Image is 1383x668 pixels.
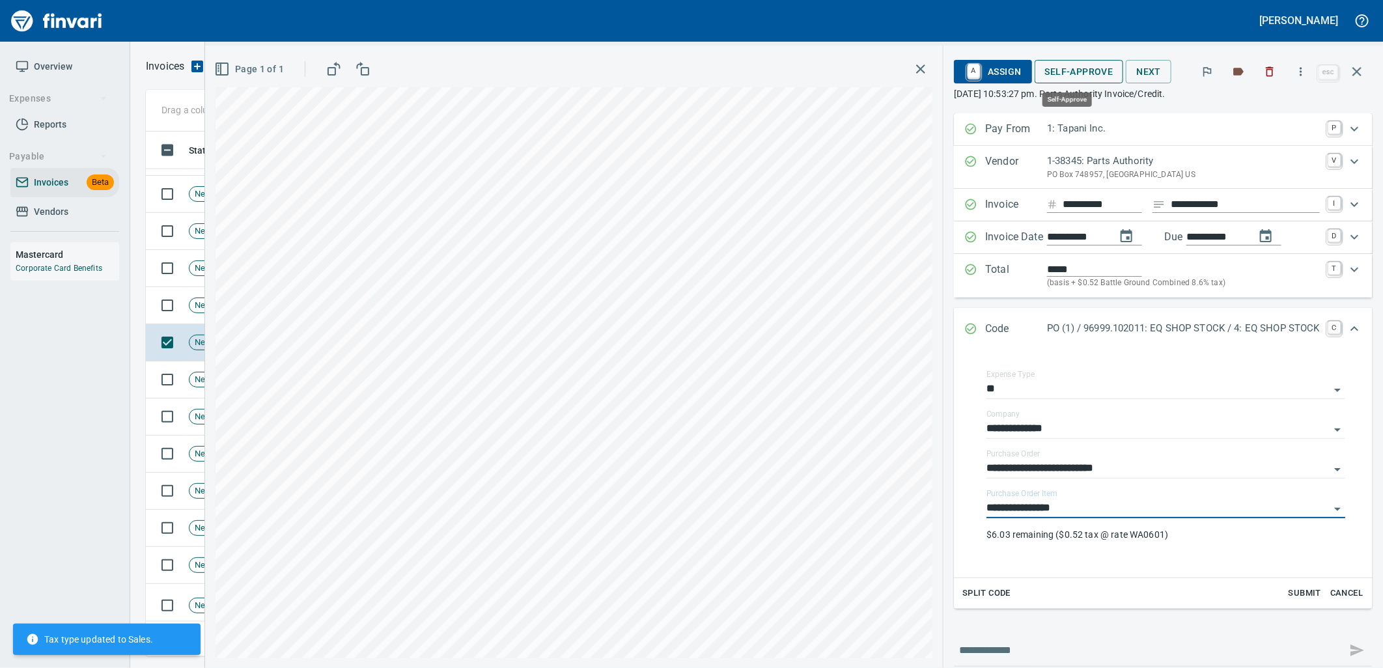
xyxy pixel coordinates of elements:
p: Code [985,321,1047,338]
button: Payable [4,145,113,169]
p: Pay From [985,121,1047,138]
button: Expenses [4,87,113,111]
p: $6.03 remaining ($0.52 tax @ rate WA0601) [986,528,1345,541]
button: Open [1328,460,1347,479]
a: T [1328,262,1341,275]
button: Open [1328,500,1347,518]
div: Expand [954,254,1373,298]
label: Expense Type [986,371,1035,379]
span: New [189,485,217,497]
div: Expand [954,189,1373,221]
span: Payable [9,148,107,165]
span: New [189,600,217,612]
span: Tax type updated to Sales. [26,633,153,646]
button: Cancel [1326,583,1367,604]
div: Expand [954,146,1373,189]
button: Labels [1224,57,1253,86]
span: Expenses [9,90,107,107]
label: Purchase Order Item [986,490,1057,498]
span: New [189,374,217,386]
nav: breadcrumb [146,59,184,74]
a: I [1328,197,1341,210]
a: P [1328,121,1341,134]
span: New [189,559,217,572]
span: New [189,225,217,238]
p: Vendor [985,154,1047,181]
button: AAssign [954,60,1031,83]
svg: Invoice description [1152,198,1166,211]
span: Next [1136,64,1161,80]
span: New [189,337,217,349]
button: change due date [1250,221,1281,252]
span: Cancel [1329,586,1364,601]
p: Invoices [146,59,184,74]
span: Close invoice [1315,56,1373,87]
button: Page 1 of 1 [212,57,289,81]
button: Discard [1255,57,1284,86]
p: Total [985,262,1047,290]
button: Split Code [959,583,1014,604]
a: V [1328,154,1341,167]
div: Expand [954,221,1373,254]
div: Expand [954,113,1373,146]
button: Upload an Invoice [184,59,210,74]
p: Invoice Date [985,229,1047,246]
p: 1: Tapani Inc. [1047,121,1320,136]
p: PO (1) / 96999.102011: EQ SHOP STOCK / 4: EQ SHOP STOCK [1047,321,1320,336]
div: Expand [954,351,1373,609]
span: New [189,262,217,275]
span: Status [189,143,216,158]
h6: Mastercard [16,247,119,262]
span: Beta [87,175,114,190]
p: [DATE] 10:53:27 pm. Parts Authority Invoice/Credit. [954,87,1373,100]
span: New [189,411,217,423]
span: Self-Approve [1045,64,1113,80]
span: New [189,188,217,201]
img: Finvari [8,5,105,36]
button: Flag [1193,57,1222,86]
button: Self-Approve [1035,60,1124,84]
p: (basis + $0.52 Battle Ground Combined 8.6% tax) [1047,277,1320,290]
span: Overview [34,59,72,75]
span: Assign [964,61,1021,83]
h5: [PERSON_NAME] [1260,14,1338,27]
p: Invoice [985,197,1047,214]
span: This records your message into the invoice and notifies anyone mentioned [1341,635,1373,666]
span: Reports [34,117,66,133]
a: A [968,64,980,78]
button: [PERSON_NAME] [1257,10,1341,31]
a: Overview [10,52,119,81]
p: 1-38345: Parts Authority [1047,154,1320,169]
label: Company [986,411,1020,419]
button: More [1287,57,1315,86]
a: Reports [10,110,119,139]
svg: Invoice number [1047,197,1057,212]
span: New [189,448,217,460]
button: change date [1111,221,1142,252]
span: Invoices [34,174,68,191]
span: Vendors [34,204,68,220]
a: Corporate Card Benefits [16,264,102,273]
p: Due [1164,229,1226,245]
p: PO Box 748957, [GEOGRAPHIC_DATA] US [1047,169,1320,182]
span: New [189,522,217,535]
a: C [1328,321,1341,334]
button: Open [1328,421,1347,439]
button: Next [1126,60,1171,84]
div: Expand [954,308,1373,351]
p: Drag a column heading here to group the table [161,104,352,117]
button: Open [1328,381,1347,399]
span: Submit [1287,586,1322,601]
a: InvoicesBeta [10,168,119,197]
span: New [189,299,217,312]
a: Vendors [10,197,119,227]
a: esc [1319,65,1338,79]
button: Submit [1284,583,1326,604]
label: Purchase Order [986,451,1041,458]
span: Status [189,143,233,158]
span: Split Code [962,586,1011,601]
span: Page 1 of 1 [217,61,284,77]
a: D [1328,229,1341,242]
